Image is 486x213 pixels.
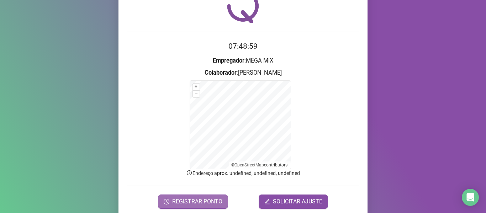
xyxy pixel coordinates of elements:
[172,197,222,206] span: REGISTRAR PONTO
[264,199,270,204] span: edit
[193,84,200,90] button: +
[158,195,228,209] button: REGISTRAR PONTO
[259,195,328,209] button: editSOLICITAR AJUSTE
[273,197,322,206] span: SOLICITAR AJUSTE
[234,163,264,167] a: OpenStreetMap
[228,42,258,50] time: 07:48:59
[186,170,192,176] span: info-circle
[127,56,359,65] h3: : MEGA MIX
[164,199,169,204] span: clock-circle
[213,57,244,64] strong: Empregador
[462,189,479,206] div: Open Intercom Messenger
[205,69,237,76] strong: Colaborador
[231,163,289,167] li: © contributors.
[127,169,359,177] p: Endereço aprox. : undefined, undefined, undefined
[193,91,200,97] button: –
[127,68,359,78] h3: : [PERSON_NAME]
